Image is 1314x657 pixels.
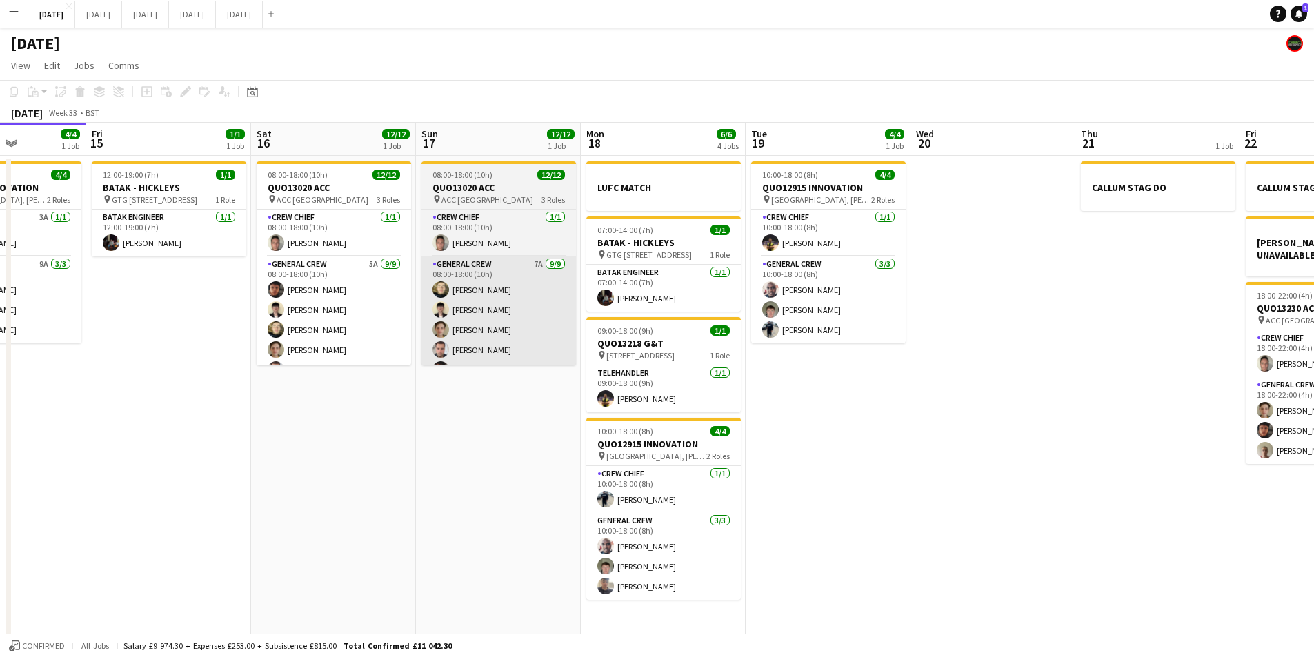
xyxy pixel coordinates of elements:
button: [DATE] [75,1,122,28]
button: [DATE] [122,1,169,28]
span: Jobs [74,59,94,72]
div: Salary £9 974.30 + Expenses £253.00 + Subsistence £815.00 = [123,640,452,651]
div: [DATE] [11,106,43,120]
button: Confirmed [7,638,67,654]
button: [DATE] [216,1,263,28]
span: Confirmed [22,641,65,651]
a: Edit [39,57,66,74]
a: Jobs [68,57,100,74]
a: View [6,57,36,74]
a: 1 [1291,6,1307,22]
app-user-avatar: KONNECT HQ [1286,35,1303,52]
span: All jobs [79,640,112,651]
span: Week 33 [46,108,80,118]
span: Comms [108,59,139,72]
a: Comms [103,57,145,74]
span: Total Confirmed £11 042.30 [344,640,452,651]
h1: [DATE] [11,33,60,54]
span: Edit [44,59,60,72]
button: [DATE] [169,1,216,28]
div: BST [86,108,99,118]
button: [DATE] [28,1,75,28]
span: View [11,59,30,72]
span: 1 [1302,3,1308,12]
